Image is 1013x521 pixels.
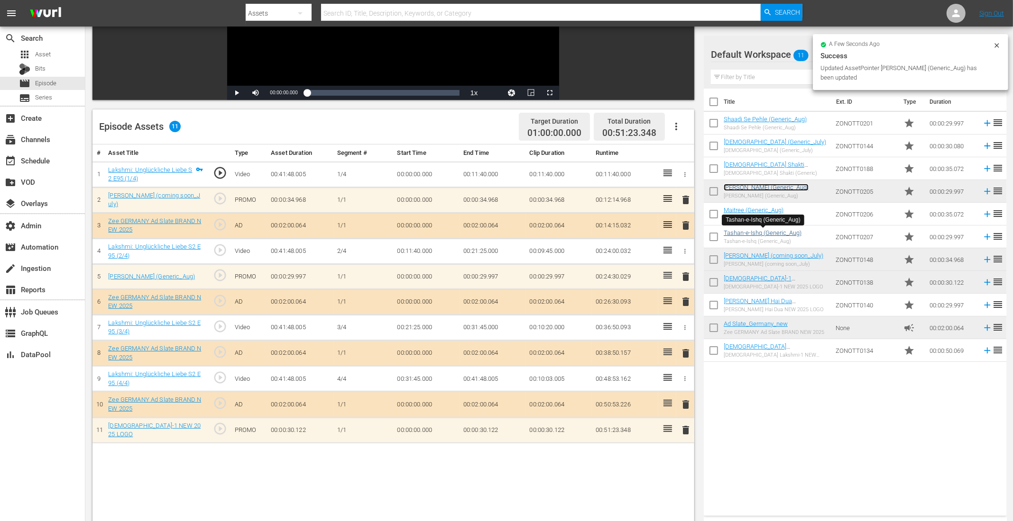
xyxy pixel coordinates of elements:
svg: Add to Episode [982,163,993,174]
span: Create [5,113,16,124]
td: 2/4 [333,239,394,264]
div: Total Duration [602,115,656,128]
span: Schedule [5,155,16,167]
a: [DEMOGRAPHIC_DATA] Shakti (Generic) [724,161,808,175]
a: Maitree (Generic_Aug) [724,207,783,214]
span: Promo [904,208,915,220]
span: reorder [993,162,1004,174]
span: play_circle_outline [213,217,227,232]
th: End Time [460,144,526,162]
span: reorder [993,299,1004,310]
a: [DEMOGRAPHIC_DATA]-1 NEW 2025 LOGO [108,422,201,438]
div: [PERSON_NAME] (coming soon_July) [724,261,823,267]
button: Fullscreen [540,86,559,100]
td: 00:02:00.064 [526,289,592,314]
th: # [92,144,104,162]
th: Title [724,89,830,115]
td: 00:14:15.032 [592,213,658,238]
th: Clip Duration [526,144,592,162]
a: Lakshmi: Unglückliche Liebe S2 E95 (3/4) [108,319,200,335]
td: ZONOTT0188 [832,157,900,180]
a: Zee GERMANY Ad Slate BRAND NEW 2025 [108,294,201,310]
div: [DEMOGRAPHIC_DATA] Shakti (Generic) [724,170,828,176]
td: 4/4 [333,366,394,392]
span: reorder [993,344,1004,356]
span: Promo [904,186,915,197]
a: Lakshmi: Unglückliche Liebe S2 E95 (2/4) [108,243,200,259]
div: [DEMOGRAPHIC_DATA]-1 NEW 2025 LOGO [724,284,828,290]
td: 00:36:50.093 [592,314,658,340]
a: [PERSON_NAME] (coming soon_July) [108,192,200,208]
td: 00:00:30.122 [460,417,526,443]
span: reorder [993,185,1004,197]
button: Play [227,86,246,100]
th: Segment # [333,144,394,162]
span: play_circle_outline [213,191,227,206]
a: Zee GERMANY Ad Slate BRAND NEW 2025 [108,345,201,361]
td: 00:00:00.000 [393,213,460,238]
div: [DEMOGRAPHIC_DATA] (Generic_July) [724,147,826,153]
td: Video [231,314,267,340]
div: Default Workspace [711,41,988,68]
td: 1/1 [333,392,394,417]
span: Search [5,33,16,44]
span: Overlays [5,198,16,209]
svg: Add to Episode [982,232,993,242]
span: reorder [993,322,1004,333]
td: 00:41:48.005 [267,162,333,187]
span: delete [680,348,691,359]
span: Promo [904,140,915,152]
span: delete [680,220,691,231]
td: 00:00:29.997 [926,180,978,203]
div: Zee GERMANY Ad Slate BRAND NEW 2025 [724,329,824,335]
td: ZONOTT0148 [832,248,900,271]
td: 00:41:48.005 [267,239,333,264]
span: reorder [993,208,1004,219]
span: delete [680,424,691,436]
svg: Add to Episode [982,254,993,265]
span: play_circle_outline [213,396,227,410]
span: play_circle_outline [213,319,227,333]
td: 1/1 [333,187,394,213]
td: ZONOTT0144 [832,135,900,157]
span: DataPool [5,349,16,360]
a: Shaadi Se Pehle (Generic_Aug) [724,116,807,123]
td: 00:41:48.005 [460,366,526,392]
button: delete [680,193,691,207]
button: delete [680,346,691,360]
span: 00:00:00.000 [270,90,297,95]
td: 00:41:48.005 [267,366,333,392]
td: 00:10:20.000 [526,314,592,340]
span: 11 [793,45,809,65]
td: 00:02:00.064 [526,213,592,238]
span: play_circle_outline [213,294,227,308]
span: delete [680,399,691,410]
td: Video [231,239,267,264]
td: 00:00:29.997 [460,264,526,289]
span: Job Queues [5,306,16,318]
td: 00:02:00.064 [460,213,526,238]
td: 00:00:29.997 [926,294,978,316]
td: 8 [92,341,104,366]
span: Episode [19,78,30,89]
a: [DEMOGRAPHIC_DATA]-1 (Generic_New) [724,275,795,289]
td: 1/1 [333,289,394,314]
a: [PERSON_NAME] (coming soon_July) [724,252,823,259]
td: 00:02:00.064 [267,341,333,366]
td: 00:00:00.000 [393,264,460,289]
td: PROMO [231,417,267,443]
button: Search [761,4,802,21]
td: 00:02:00.064 [460,392,526,417]
span: 11 [169,121,181,132]
div: [PERSON_NAME] (Generic_Aug) [724,193,809,199]
span: 00:51:23.348 [602,127,656,138]
span: reorder [993,117,1004,128]
span: Promo [904,299,915,311]
span: play_circle_outline [213,243,227,257]
th: Asset Duration [267,144,333,162]
button: Playback Rate [464,86,483,100]
td: 00:00:30.080 [926,135,978,157]
td: 1/1 [333,213,394,238]
td: 00:11:40.000 [460,162,526,187]
th: Start Time [393,144,460,162]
